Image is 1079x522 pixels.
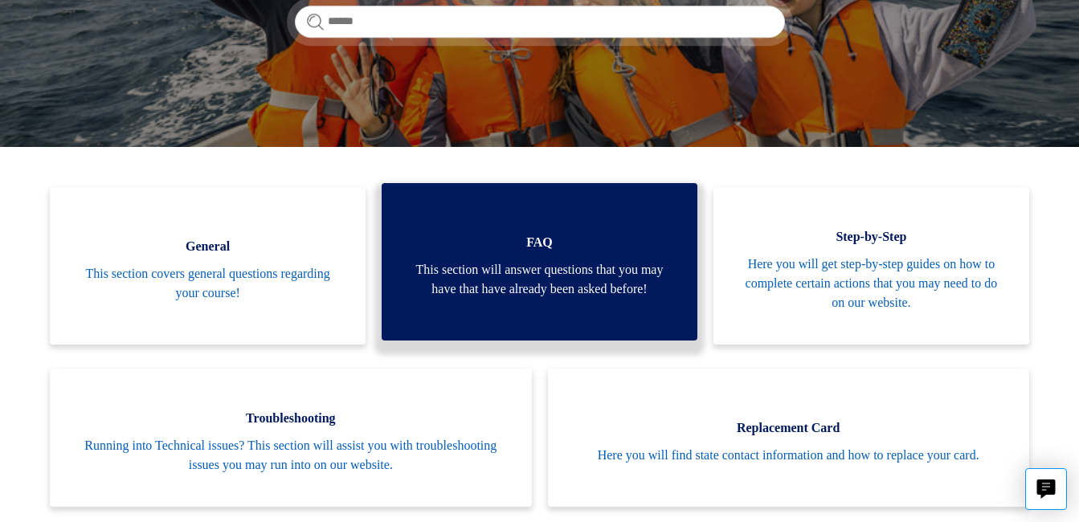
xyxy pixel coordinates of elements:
span: Replacement Card [572,418,1005,438]
a: Step-by-Step Here you will get step-by-step guides on how to complete certain actions that you ma... [713,187,1029,345]
span: Running into Technical issues? This section will assist you with troubleshooting issues you may r... [74,436,507,475]
span: General [74,237,341,256]
a: Replacement Card Here you will find state contact information and how to replace your card. [548,369,1029,507]
a: Troubleshooting Running into Technical issues? This section will assist you with troubleshooting ... [50,369,531,507]
span: Here you will find state contact information and how to replace your card. [572,446,1005,465]
span: This section covers general questions regarding your course! [74,264,341,303]
span: This section will answer questions that you may have that have already been asked before! [406,260,673,299]
span: FAQ [406,233,673,252]
span: Step-by-Step [738,227,1005,247]
span: Troubleshooting [74,409,507,428]
span: Here you will get step-by-step guides on how to complete certain actions that you may need to do ... [738,255,1005,312]
a: General This section covers general questions regarding your course! [50,187,366,345]
button: Live chat [1025,468,1067,510]
input: Search [295,6,785,38]
a: FAQ This section will answer questions that you may have that have already been asked before! [382,183,697,341]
